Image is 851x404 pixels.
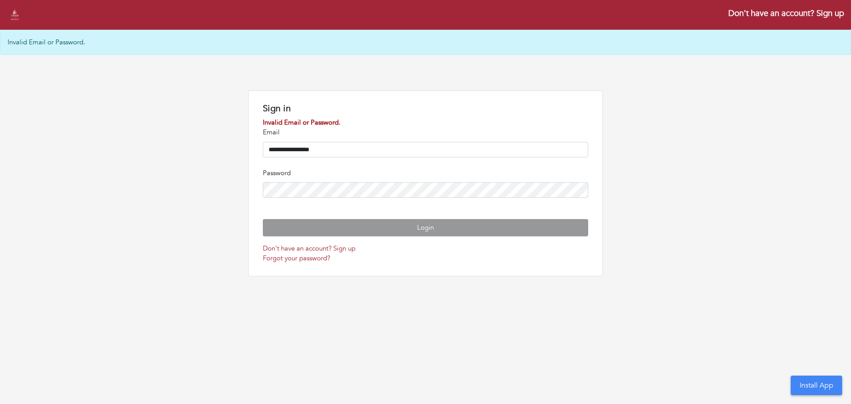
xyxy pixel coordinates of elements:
h1: Sign in [263,103,588,114]
button: Install App [791,376,842,395]
a: Forgot your password? [263,254,330,263]
p: Email [263,127,588,137]
button: Login [263,219,588,236]
p: Password [263,168,588,178]
a: Don't have an account? Sign up [728,8,844,19]
img: stevens_logo.png [7,7,23,23]
a: Don't have an account? Sign up [263,244,355,253]
div: Invalid Email or Password. [263,118,588,128]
